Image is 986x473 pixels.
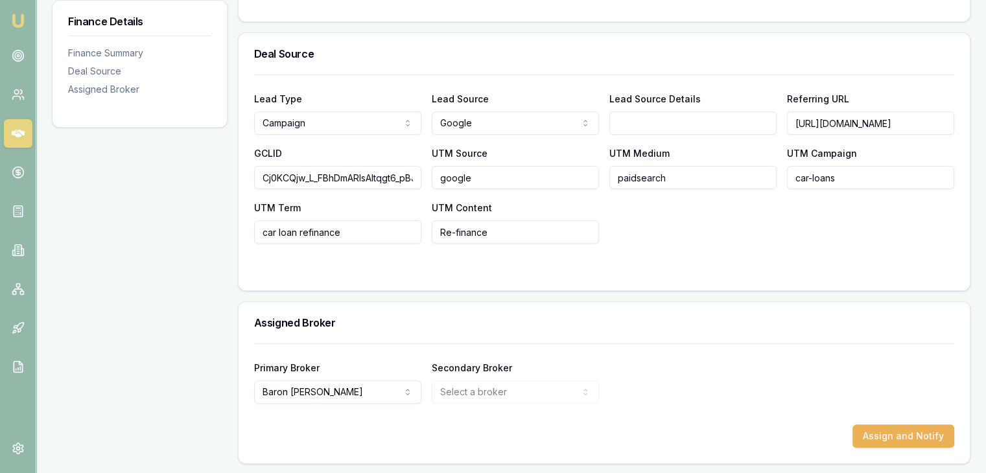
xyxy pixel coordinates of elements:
div: Finance Summary [68,47,211,60]
img: emu-icon-u.png [10,13,26,29]
label: Primary Broker [254,362,320,373]
label: Lead Type [254,93,302,104]
label: UTM Content [432,202,492,213]
h3: Assigned Broker [254,317,954,328]
h3: Finance Details [68,16,211,27]
label: UTM Campaign [787,148,857,159]
label: Referring URL [787,93,849,104]
label: UTM Source [432,148,487,159]
h3: Deal Source [254,49,954,59]
div: Assigned Broker [68,83,211,96]
label: UTM Medium [609,148,670,159]
div: Deal Source [68,65,211,78]
label: Lead Source [432,93,489,104]
button: Assign and Notify [852,424,954,448]
label: Lead Source Details [609,93,701,104]
label: UTM Term [254,202,301,213]
label: GCLID [254,148,282,159]
label: Secondary Broker [432,362,512,373]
